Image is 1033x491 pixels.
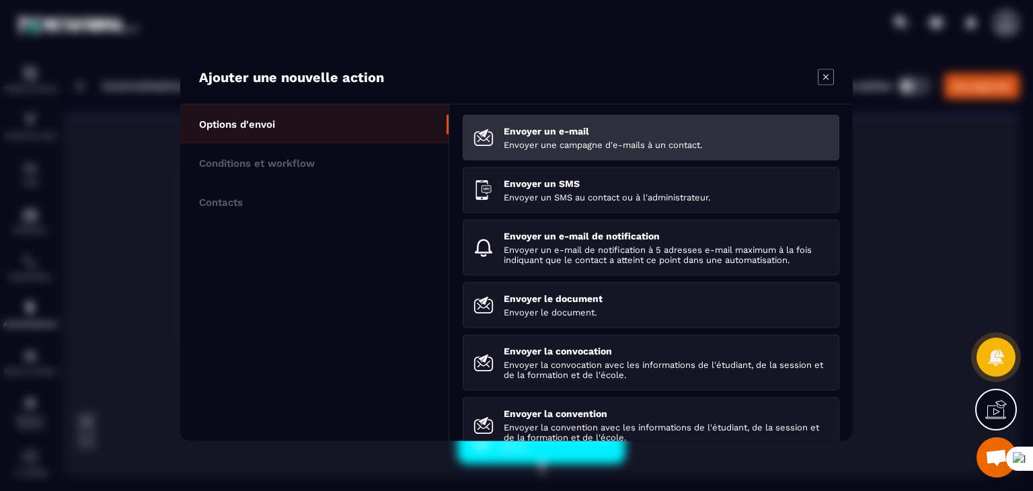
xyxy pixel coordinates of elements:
img: sendSms.svg [473,180,494,200]
img: sendConvention.svg [473,415,494,435]
img: sendEmail.svg [473,128,494,148]
p: Envoyer le document [504,293,829,304]
p: Conditions et workflow [199,157,315,169]
p: Contacts [199,196,243,209]
p: Envoyer le document. [504,307,829,317]
p: Envoyer un SMS au contact ou à l'administrateur. [504,192,829,202]
img: sendDocument.svg [473,295,494,315]
p: Envoyer la convention [504,408,829,419]
p: Options d'envoi [199,118,275,130]
p: Envoyer un e-mail de notification à 5 adresses e-mail maximum à la fois indiquant que le contact ... [504,245,829,265]
img: sendConvocation.svg [473,352,494,373]
img: bell.svg [473,237,494,258]
a: Ouvrir le chat [977,437,1017,478]
p: Envoyer la convocation [504,346,829,356]
p: Envoyer un e-mail [504,126,829,137]
p: Envoyer la convention avec les informations de l'étudiant, de la session et de la formation et de... [504,422,829,443]
p: Envoyer un SMS [504,178,829,189]
p: Envoyer une campagne d'e-mails à un contact. [504,140,829,150]
p: Envoyer la convocation avec les informations de l'étudiant, de la session et de la formation et d... [504,360,829,380]
p: Envoyer un e-mail de notification [504,231,829,241]
p: Ajouter une nouvelle action [199,69,384,85]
